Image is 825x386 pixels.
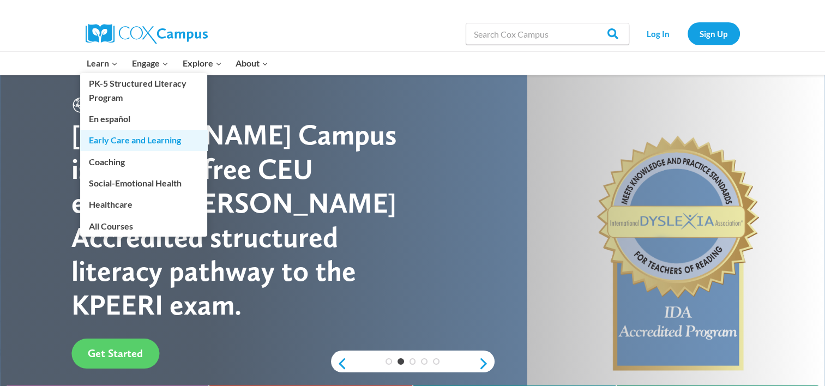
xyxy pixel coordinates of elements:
[635,22,740,45] nav: Secondary Navigation
[478,357,495,370] a: next
[331,357,347,370] a: previous
[398,358,404,365] a: 2
[80,215,207,236] a: All Courses
[228,52,275,75] button: Child menu of About
[88,347,143,360] span: Get Started
[80,173,207,194] a: Social-Emotional Health
[80,73,207,108] a: PK-5 Structured Literacy Program
[71,118,412,322] div: [PERSON_NAME] Campus is the only free CEU earning, [PERSON_NAME] Accredited structured literacy p...
[433,358,439,365] a: 5
[80,108,207,129] a: En español
[80,52,275,75] nav: Primary Navigation
[125,52,176,75] button: Child menu of Engage
[410,358,416,365] a: 3
[71,339,159,369] a: Get Started
[80,151,207,172] a: Coaching
[86,24,208,44] img: Cox Campus
[421,358,427,365] a: 4
[466,23,629,45] input: Search Cox Campus
[80,194,207,215] a: Healthcare
[386,358,392,365] a: 1
[635,22,682,45] a: Log In
[331,353,495,375] div: content slider buttons
[80,130,207,150] a: Early Care and Learning
[176,52,229,75] button: Child menu of Explore
[688,22,740,45] a: Sign Up
[80,52,125,75] button: Child menu of Learn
